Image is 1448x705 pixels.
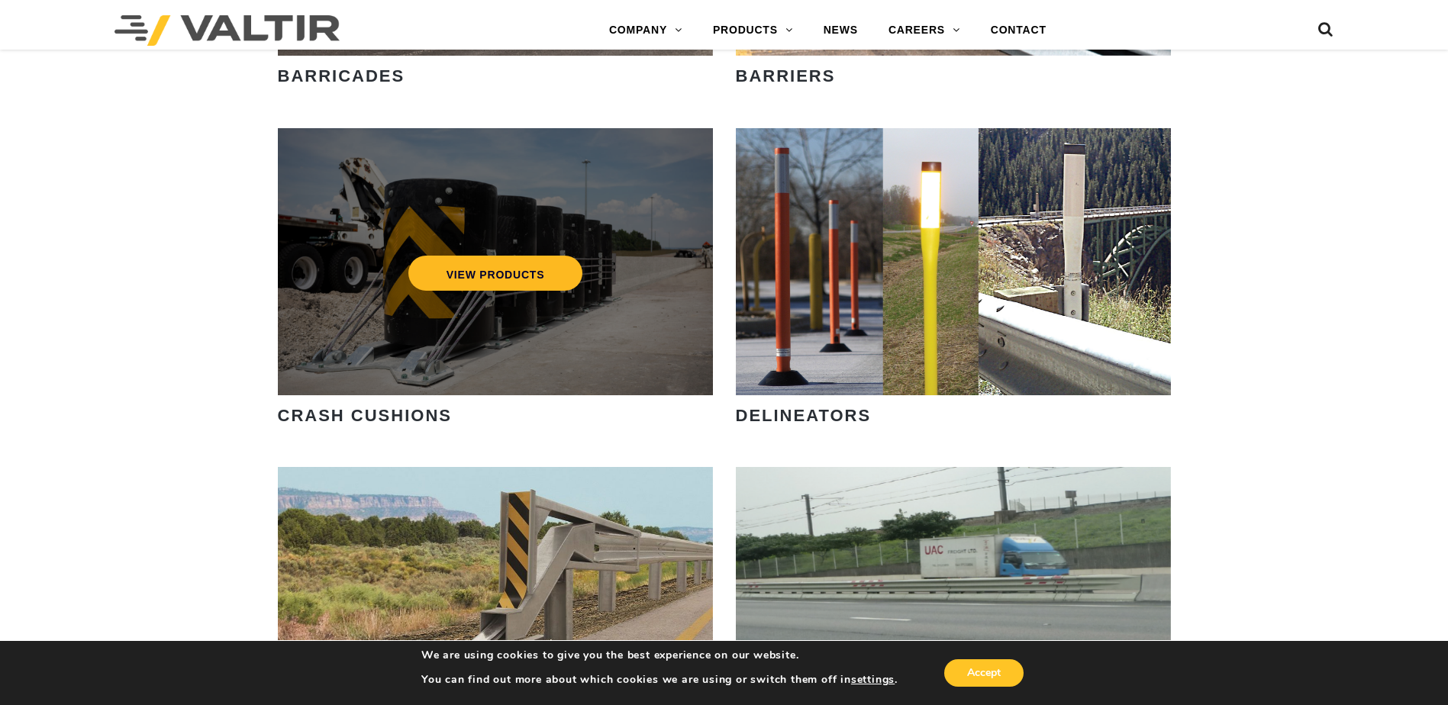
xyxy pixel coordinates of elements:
strong: CRASH CUSHIONS [278,406,452,425]
img: Valtir [114,15,340,46]
p: You can find out more about which cookies we are using or switch them off in . [421,673,898,687]
strong: BARRICADES [278,66,405,85]
strong: BARRIERS [736,66,836,85]
p: We are using cookies to give you the best experience on our website. [421,649,898,662]
strong: DELINEATORS [736,406,872,425]
button: settings [851,673,895,687]
a: NEWS [808,15,873,46]
a: PRODUCTS [698,15,808,46]
a: COMPANY [594,15,698,46]
a: CONTACT [976,15,1062,46]
a: VIEW PRODUCTS [408,256,582,291]
button: Accept [944,659,1024,687]
a: CAREERS [873,15,976,46]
